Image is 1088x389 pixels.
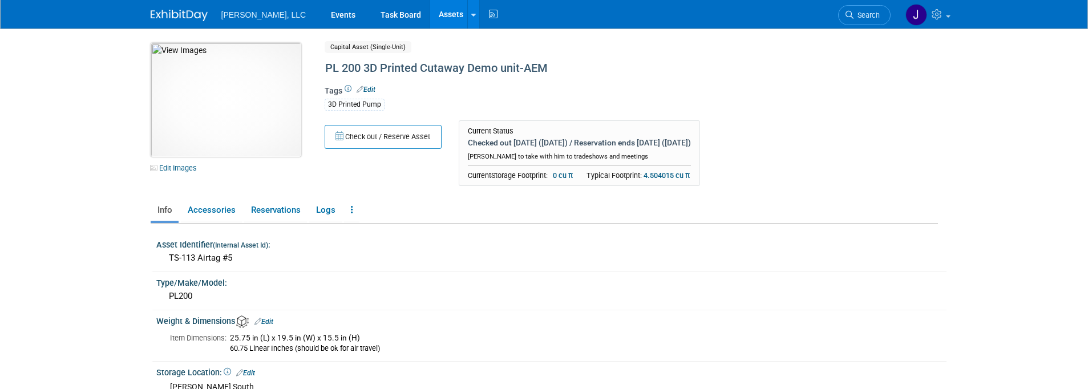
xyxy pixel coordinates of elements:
a: Edit Images [151,161,201,175]
a: Edit [357,86,375,94]
a: Search [838,5,891,25]
div: Storage Footprint: [468,171,691,181]
a: Logs [309,200,342,220]
div: Storage Location: [156,364,947,379]
div: Checked out [DATE] ([DATE]) / Reservation ends [DATE] ([DATE]) [468,137,691,148]
div: Current Status [468,127,691,136]
span: Current [468,171,491,180]
small: (Internal Asset Id) [213,241,268,249]
img: Josh Loso [905,4,927,26]
a: Edit [254,318,273,326]
span: 4.504015 cu ft [644,171,690,180]
div: Tags [325,85,844,118]
td: Item Dimensions: [170,331,227,354]
a: Edit [236,369,255,377]
div: Type/Make/Model: [156,274,947,289]
div: 3D Printed Pump [325,99,385,111]
span: 0 cu ft [549,171,576,181]
div: 60.75 Linear Inches (should be ok for air travel) [230,343,938,353]
div: 25.75 in (L) x 19.5 in (W) x 15.5 in (H) [230,333,938,343]
div: PL 200 3D Printed Cutaway Demo unit-AEM [321,58,844,79]
span: [PERSON_NAME], LLC [221,10,306,19]
span: Capital Asset (Single-Unit) [325,41,411,53]
span: Typical Footprint: [587,171,690,180]
div: TS-113 Airtag #5 [165,249,938,267]
img: ExhibitDay [151,10,208,21]
img: Asset Weight and Dimensions [236,315,249,328]
img: View Images [151,43,301,157]
a: Accessories [181,200,242,220]
span: Search [854,11,880,19]
div: Asset Identifier : [156,236,947,250]
a: Info [151,200,179,220]
div: Weight & Dimensions [156,313,947,328]
button: Check out / Reserve Asset [325,125,442,149]
div: [PERSON_NAME] to take with him to tradeshows and meetings [468,149,691,161]
a: Reservations [244,200,307,220]
div: PL200 [165,287,938,305]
